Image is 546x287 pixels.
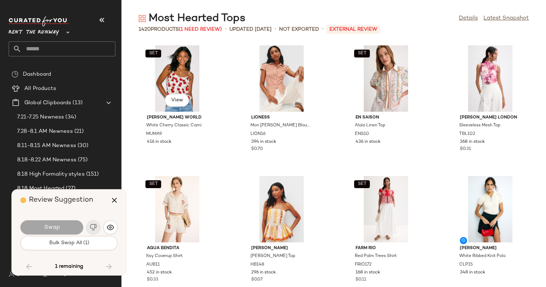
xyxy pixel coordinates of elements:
[139,27,151,32] span: 1420
[149,51,158,56] span: SET
[17,142,76,150] span: 8.11-8.15 AM Newness
[165,94,189,107] button: View
[251,277,263,283] span: $0.07
[147,139,172,145] span: 416 in stock
[357,182,366,187] span: SET
[24,99,71,107] span: Global Clipboards
[9,16,69,26] img: cfy_white_logo.C9jOOHJF.svg
[141,176,213,242] img: AUB11.jpg
[250,253,295,260] span: [PERSON_NAME] Top
[147,277,158,283] span: $0.33
[146,131,162,137] span: MUMA9
[454,176,526,242] img: CLP15.jpg
[250,262,264,268] span: HB148
[146,253,183,260] span: Itsy Coverup Shirt
[356,139,381,145] span: 436 in stock
[279,26,319,33] p: Not Exported
[107,224,114,231] img: svg%3e
[251,270,276,276] span: 296 in stock
[145,180,161,188] button: SET
[147,245,208,252] span: Agua Bendita
[322,25,324,34] span: •
[149,182,158,187] span: SET
[64,185,75,193] span: (27)
[356,277,366,283] span: $0.11
[24,85,56,93] span: All Products
[17,170,85,178] span: 8.18 High Formality styles
[354,50,370,57] button: SET
[146,122,202,129] span: White Cherry Classic Cami
[250,131,265,137] span: LION16
[147,115,208,121] span: [PERSON_NAME] World
[454,45,526,112] img: TBL102.jpg
[355,262,372,268] span: FRIO172
[73,127,84,136] span: (21)
[139,26,222,33] div: Products
[76,142,89,150] span: (30)
[251,245,312,252] span: [PERSON_NAME]
[460,270,485,276] span: 348 in stock
[17,156,76,164] span: 8.18-8.22 AM Newness
[139,15,146,22] img: svg%3e
[9,271,14,277] img: svg%3e
[251,146,263,152] span: $0.70
[141,45,213,112] img: MUMA9.jpg
[460,146,471,152] span: $0.31
[17,185,64,193] span: 8.18 Most Hearted
[483,14,529,23] a: Latest Snapshot
[355,253,397,260] span: Red Palm Trees Shirt
[251,115,312,121] span: Lioness
[354,180,370,188] button: SET
[459,122,500,129] span: Sleeveless Mesh Top
[71,99,83,107] span: (13)
[327,25,380,34] p: External REVIEW
[460,245,521,252] span: [PERSON_NAME]
[355,131,369,137] span: ENS10
[229,26,272,33] p: updated [DATE]
[355,122,385,129] span: Alaia Linen Top
[250,122,311,129] span: Mon [PERSON_NAME] Blouse
[17,127,73,136] span: 7.28-8.1 AM Newness
[356,270,380,276] span: 168 in stock
[179,27,222,32] span: (1 Need Review)
[459,14,478,23] a: Details
[171,97,183,103] span: View
[356,245,416,252] span: FARM Rio
[17,113,64,121] span: 7.21-7.25 Newness
[357,51,366,56] span: SET
[225,25,227,34] span: •
[20,236,118,250] button: Bulk Swap All (1)
[459,262,473,268] span: CLP15
[251,139,276,145] span: 394 in stock
[9,24,59,37] span: Rent the Runway
[23,70,51,79] span: Dashboard
[459,131,475,137] span: TBL102
[64,113,76,121] span: (34)
[76,156,88,164] span: (75)
[245,45,318,112] img: LION16.jpg
[274,25,276,34] span: •
[356,115,416,121] span: En Saison
[139,11,245,26] div: Most Hearted Tops
[55,263,83,270] span: 1 remaining
[350,45,422,112] img: ENS10.jpg
[146,262,160,268] span: AUB11
[145,50,161,57] button: SET
[147,270,172,276] span: 452 in stock
[350,176,422,242] img: FRIO172.jpg
[85,170,99,178] span: (151)
[29,196,93,204] span: Review Suggestion
[245,176,318,242] img: HB148.jpg
[11,71,19,78] img: svg%3e
[49,240,89,246] span: Bulk Swap All (1)
[460,139,485,145] span: 368 in stock
[459,253,506,260] span: White Ribbed Knit Polo
[460,115,521,121] span: [PERSON_NAME] London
